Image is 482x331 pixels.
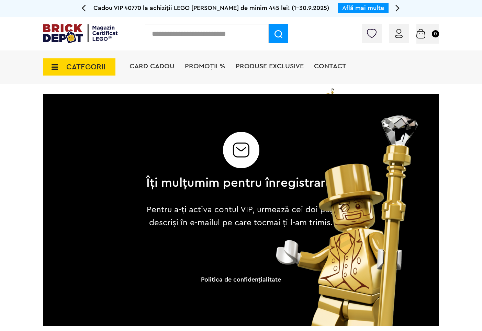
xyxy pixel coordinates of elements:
a: Politica de confidenţialitate [201,276,281,283]
a: PROMOȚII % [185,63,225,70]
img: vip_page_image [266,115,439,326]
a: Contact [314,63,346,70]
a: Card Cadou [130,63,175,70]
h2: Îți mulțumim pentru înregistrare. [146,176,336,190]
a: Produse exclusive [236,63,304,70]
small: 0 [432,30,439,37]
span: CATEGORII [66,63,105,71]
p: Pentru a-ți activa contul VIP, urmează cei doi pași descriși în e-mailul pe care tocmai ți l-am t... [142,203,340,229]
a: Află mai multe [342,5,384,11]
span: Cadou VIP 40770 la achiziții LEGO [PERSON_NAME] de minim 445 lei! (1-30.9.2025) [93,5,329,11]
